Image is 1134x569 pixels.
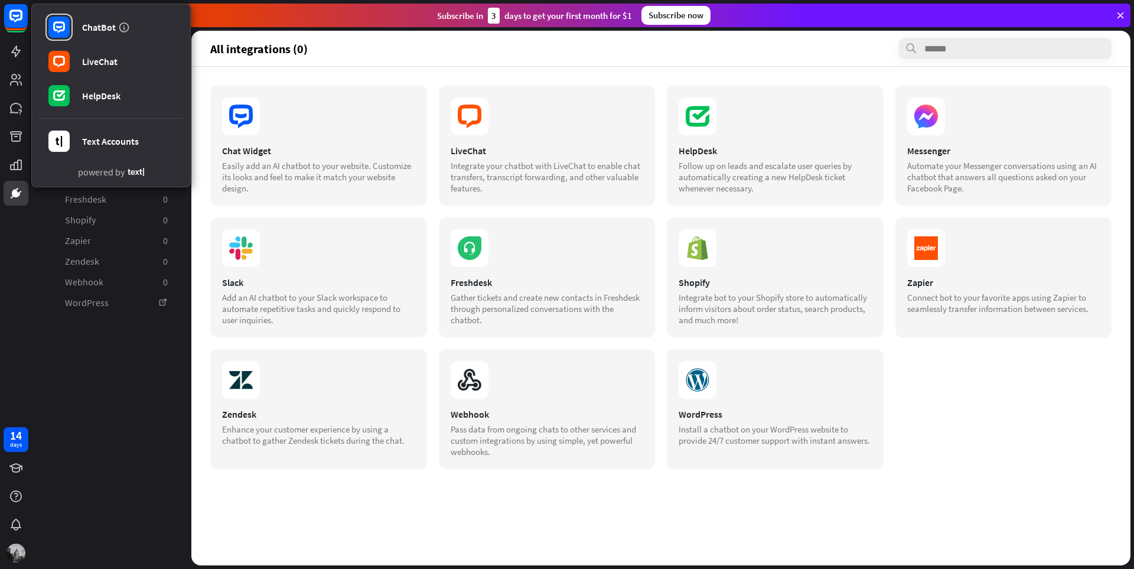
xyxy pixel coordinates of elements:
[65,276,103,288] span: Webhook
[907,160,1100,194] div: Automate your Messenger conversations using an AI chatbot that answers all questions asked on you...
[163,193,168,206] aside: 0
[163,276,168,288] aside: 0
[222,277,415,288] div: Slack
[488,8,500,24] div: 3
[9,5,45,40] button: Open LiveChat chat widget
[679,424,872,446] div: Install a chatbot on your WordPress website to provide 24/7 customer support with instant answers.
[48,210,175,230] a: Shopify 0
[451,292,644,326] div: Gather tickets and create new contacts in Freshdesk through personalized conversations with the c...
[163,255,168,268] aside: 0
[679,160,872,194] div: Follow up on leads and escalate user queries by automatically creating a new HelpDesk ticket when...
[48,293,175,313] a: WordPress
[210,38,1112,59] section: All integrations (0)
[451,145,644,157] div: LiveChat
[222,145,415,157] div: Chat Widget
[10,430,22,441] div: 14
[10,441,22,449] div: days
[451,277,644,288] div: Freshdesk
[222,408,415,420] div: Zendesk
[641,6,711,25] div: Subscribe now
[451,408,644,420] div: Webhook
[222,424,415,446] div: Enhance your customer experience by using a chatbot to gather Zendesk tickets during the chat.
[437,8,632,24] div: Subscribe in days to get your first month for $1
[4,427,28,452] a: 14 days
[65,235,91,247] span: Zapier
[48,231,175,251] a: Zapier 0
[65,255,99,268] span: Zendesk
[679,408,872,420] div: WordPress
[907,292,1100,314] div: Connect bot to your favorite apps using Zapier to seamlessly transfer information between services.
[679,145,872,157] div: HelpDesk
[65,214,96,226] span: Shopify
[48,272,175,292] a: Webhook 0
[222,292,415,326] div: Add an AI chatbot to your Slack workspace to automate repetitive tasks and quickly respond to use...
[679,277,872,288] div: Shopify
[451,424,644,457] div: Pass data from ongoing chats to other services and custom integrations by using simple, yet power...
[222,160,415,194] div: Easily add an AI chatbot to your website. Customize its looks and feel to make it match your webs...
[163,235,168,247] aside: 0
[679,292,872,326] div: Integrate bot to your Shopify store to automatically inform visitors about order status, search p...
[48,190,175,209] a: Freshdesk 0
[48,252,175,271] a: Zendesk 0
[65,193,106,206] span: Freshdesk
[163,214,168,226] aside: 0
[907,145,1100,157] div: Messenger
[907,277,1100,288] div: Zapier
[451,160,644,194] div: Integrate your chatbot with LiveChat to enable chat transfers, transcript forwarding, and other v...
